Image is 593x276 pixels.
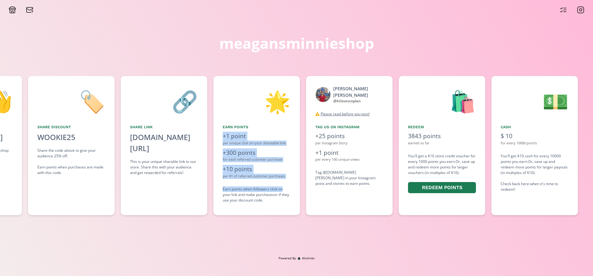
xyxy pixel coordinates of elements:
div: [PERSON_NAME] [PERSON_NAME] [333,85,383,98]
div: Earn points [223,124,291,130]
div: per unique click on your shareable link [223,141,291,146]
div: [DOMAIN_NAME][URL] [130,132,198,154]
img: favicon-32x32.png [297,257,301,260]
div: Share Discount [37,124,105,130]
div: 🔗 [130,85,198,117]
div: Earn points when followers click on your link and make purchases or if they use your discount code . [223,186,291,203]
div: earned so far [408,141,476,146]
div: +10 points [223,165,291,174]
div: $ 10 [501,132,569,141]
div: You'll get $10 cash for every 10000 points you earn. Or, save up and redeem more points for large... [501,153,569,192]
div: 🛍️ [408,85,476,117]
div: This is your unique sharable link to our store. Share this with your audience and get rewarded fo... [130,159,198,176]
div: Redeem [408,124,476,130]
div: Share Link [130,124,198,130]
button: Redeem points [408,182,476,193]
img: 482416267_652047490616930_759154098758192288_n.jpg [315,87,331,102]
div: WOOKIE25 [37,132,75,143]
div: Share the code above to give your audience 25% off. Earn points when purchases are made with this... [37,148,105,176]
span: Altolinks [302,256,315,261]
div: Tag us on Instagram [315,124,383,130]
div: Tag @[DOMAIN_NAME][PERSON_NAME] in your Instagram posts and stories to earn points. [315,170,383,186]
div: Cash [501,124,569,130]
div: per Instagram Story [315,141,383,146]
div: 💵 [501,85,569,117]
div: +1 point [315,148,383,157]
a: meagansminnieshop [219,30,374,57]
u: Please read before you post! [321,111,370,117]
div: +25 points [315,132,383,141]
div: 🏷️ [37,85,105,117]
div: for each referred customer purchase [223,157,291,162]
div: +300 points [223,148,291,157]
div: per every 100 unique views [315,157,383,162]
div: +1 point [223,132,291,141]
div: 🌟 [223,85,291,117]
span: Powered By [279,256,296,261]
div: @ ktlovestoplan [333,98,383,104]
div: You'll get a $10 store credit voucher for every 1000 points you earn. Or, save up and redeem more... [408,153,476,194]
div: per $1 of referred customer purchases [223,174,291,179]
div: 3843 points [408,132,476,141]
div: for every 10000 points [501,141,569,146]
